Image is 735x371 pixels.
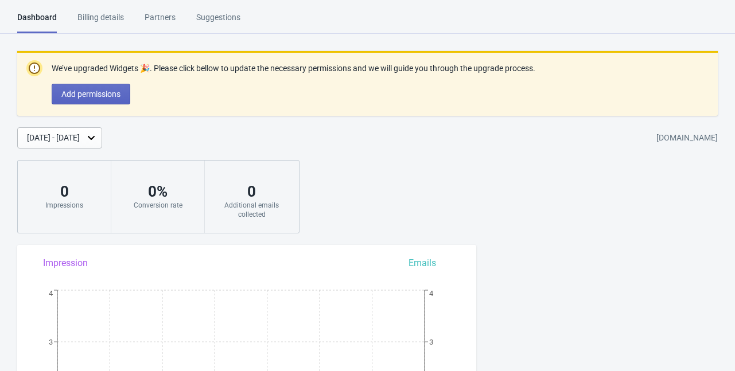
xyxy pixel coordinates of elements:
div: [DOMAIN_NAME] [656,128,718,149]
div: Impressions [29,201,99,210]
p: We’ve upgraded Widgets 🎉. Please click bellow to update the necessary permissions and we will gui... [52,63,535,75]
span: Add permissions [61,89,120,99]
div: 0 % [123,182,193,201]
tspan: 4 [49,289,53,298]
div: [DATE] - [DATE] [27,132,80,144]
div: Partners [145,11,176,32]
tspan: 3 [49,338,53,346]
div: Conversion rate [123,201,193,210]
div: Suggestions [196,11,240,32]
tspan: 3 [429,338,433,346]
div: 0 [216,182,287,201]
div: Dashboard [17,11,57,33]
div: Additional emails collected [216,201,287,219]
div: 0 [29,182,99,201]
div: Billing details [77,11,124,32]
button: Add permissions [52,84,130,104]
tspan: 4 [429,289,434,298]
